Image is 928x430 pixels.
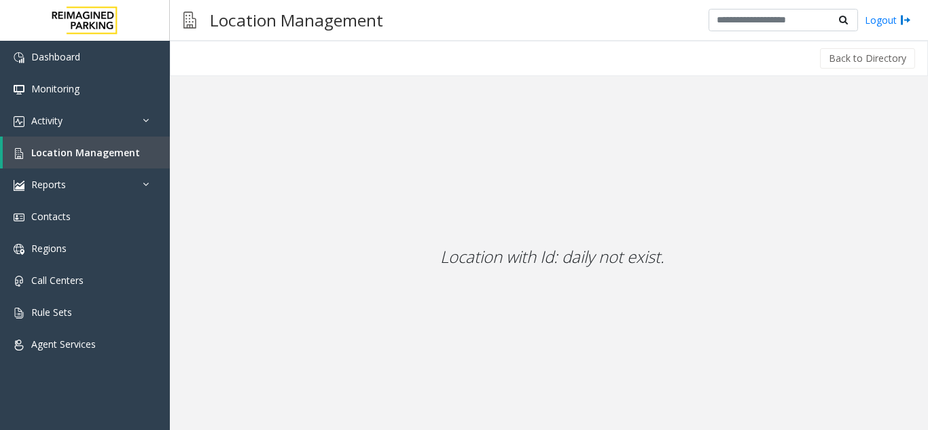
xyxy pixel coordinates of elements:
img: 'icon' [14,116,24,127]
a: Logout [865,13,911,27]
span: Dashboard [31,50,80,63]
span: Regions [31,242,67,255]
img: 'icon' [14,244,24,255]
div: Location with Id: daily not exist. [372,177,732,337]
img: 'icon' [14,308,24,319]
img: 'icon' [14,276,24,287]
span: Rule Sets [31,306,72,319]
span: Activity [31,114,63,127]
span: Location Management [31,146,140,159]
img: 'icon' [14,148,24,159]
span: Contacts [31,210,71,223]
img: 'icon' [14,212,24,223]
img: 'icon' [14,84,24,95]
img: 'icon' [14,180,24,191]
img: 'icon' [14,340,24,351]
span: Agent Services [31,338,96,351]
span: Call Centers [31,274,84,287]
img: 'icon' [14,52,24,63]
img: pageIcon [183,3,196,37]
span: Monitoring [31,82,79,95]
h3: Location Management [203,3,390,37]
img: logout [900,13,911,27]
a: Location Management [3,137,170,168]
span: Reports [31,178,66,191]
button: Back to Directory [820,48,915,69]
